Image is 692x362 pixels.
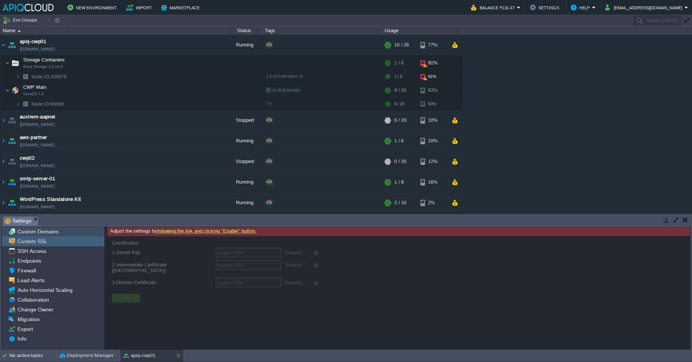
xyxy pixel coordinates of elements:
[7,131,17,151] img: AMDAwAAAACH5BAEAAAAALAAAAAABAAEAAAICRAEAOw==
[394,193,406,213] div: 2 / 10
[1,26,225,35] div: Name
[7,172,17,192] img: AMDAwAAAACH5BAEAAAAALAAAAAABAAEAAAICRAEAOw==
[0,131,6,151] img: AMDAwAAAACH5BAEAAAAALAAAAAABAAEAAAICRAEAOw==
[20,182,55,190] span: [DOMAIN_NAME]
[161,3,202,12] button: Marketplace
[7,110,17,130] img: AMDAwAAAACH5BAEAAAAALAAAAAABAAEAAAICRAEAOw==
[5,55,10,70] img: AMDAwAAAACH5BAEAAAAALAAAAAABAAEAAAICRAEAOw==
[383,26,462,35] div: Usage
[20,134,47,141] a: aws-partner
[9,350,56,362] div: No active tasks
[421,151,445,172] div: 12%
[31,101,65,107] span: 60589
[3,4,54,11] img: APIQCloud
[23,64,63,69] span: Extra Storage 2.0-10.5
[16,257,42,264] a: Endpoints
[16,71,20,82] img: AMDAwAAAACH5BAEAAAAALAAAAAABAAEAAAICRAEAOw==
[67,3,119,12] button: New Environment
[225,172,262,192] div: Running
[471,3,517,12] button: Balance ₹131.47
[394,71,402,82] div: 1 / 6
[7,193,17,213] img: AMDAwAAAACH5BAEAAAAALAAAAAABAAEAAAICRAEAOw==
[20,45,55,53] span: [DOMAIN_NAME]
[421,55,445,70] div: 91%
[20,38,46,45] a: apiq-cwp01
[16,238,48,245] span: Custom SSL
[20,113,55,121] a: auxirem-aapnel
[421,83,445,98] div: 63%
[394,83,406,98] div: 9 / 20
[571,3,592,12] button: Help
[605,3,685,12] button: [EMAIL_ADDRESS][DOMAIN_NAME]
[123,352,156,359] button: apiq-cwp01
[22,57,66,63] span: Storage Containers
[20,121,55,128] span: [DOMAIN_NAME]
[16,335,28,342] span: Info
[225,110,262,130] div: Stopped
[16,267,37,274] span: Firewall
[3,15,40,25] button: Env Groups
[394,98,404,110] div: 9 / 20
[421,172,445,192] div: 16%
[421,193,445,213] div: 2%
[16,228,60,235] a: Custom Domains
[16,248,48,254] a: SSH Access
[31,73,67,80] span: 205079
[18,30,21,32] img: AMDAwAAAACH5BAEAAAAALAAAAAABAAEAAAICRAEAOw==
[31,73,67,80] a: Node ID:205079
[394,151,406,172] div: 0 / 20
[157,228,257,234] a: following the link and clicking "Enable" button.
[225,35,262,55] div: Running
[107,227,690,236] div: Adjust the settings by
[10,55,21,70] img: AMDAwAAAACH5BAEAAAAALAAAAAABAAEAAAICRAEAOw==
[20,154,34,162] a: cwp02
[266,101,271,106] span: 7.9
[16,277,46,284] a: Load Alerts
[60,352,113,359] button: Deployment Manager
[31,101,51,107] span: Node ID:
[10,83,21,98] img: AMDAwAAAACH5BAEAAAAALAAAAAABAAEAAAICRAEAOw==
[0,35,6,55] img: AMDAwAAAACH5BAEAAAAALAAAAAABAAEAAAICRAEAOw==
[20,71,31,82] img: AMDAwAAAACH5BAEAAAAALAAAAAABAAEAAAICRAEAOw==
[22,57,66,63] a: Storage ContainersExtra Storage 2.0-10.5
[16,316,41,323] span: Migration
[20,141,55,149] a: [DOMAIN_NAME]
[16,306,55,313] span: Change Owner
[20,98,31,110] img: AMDAwAAAACH5BAEAAAAALAAAAAABAAEAAAICRAEAOw==
[421,98,445,110] div: 63%
[20,196,81,203] a: WordPress Standalone Kit
[16,296,50,303] a: Collaboration
[530,3,561,12] button: Settings
[421,35,445,55] div: 77%
[16,287,74,293] a: Auto Horizontal Scaling
[394,110,406,130] div: 0 / 20
[0,193,6,213] img: AMDAwAAAACH5BAEAAAAALAAAAAABAAEAAAICRAEAOw==
[266,88,300,92] span: no SLB access
[0,151,6,172] img: AMDAwAAAACH5BAEAAAAALAAAAAABAAEAAAICRAEAOw==
[31,101,65,107] a: Node ID:60589
[5,83,10,98] img: AMDAwAAAACH5BAEAAAAALAAAAAABAAEAAAICRAEAOw==
[421,71,445,82] div: 91%
[20,175,55,182] a: smtp-server-01
[225,193,262,213] div: Running
[225,151,262,172] div: Stopped
[394,172,404,192] div: 1 / 8
[421,110,445,130] div: 10%
[5,216,31,226] span: Settings
[421,131,445,151] div: 10%
[20,203,55,211] a: [DOMAIN_NAME]
[126,3,154,12] button: Import
[394,35,409,55] div: 10 / 26
[16,98,20,110] img: AMDAwAAAACH5BAEAAAAALAAAAAABAAEAAAICRAEAOw==
[22,84,48,90] a: CWP MainCentOS 7.9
